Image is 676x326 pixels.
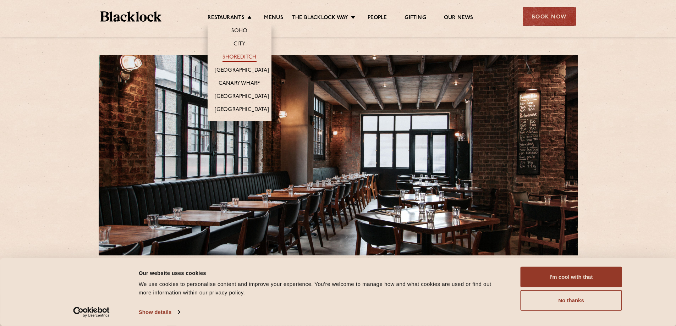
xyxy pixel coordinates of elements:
a: Canary Wharf [219,80,260,88]
a: [GEOGRAPHIC_DATA] [215,106,269,114]
a: Gifting [405,15,426,22]
a: City [233,41,246,49]
a: Soho [231,28,248,35]
a: Restaurants [208,15,244,22]
a: Shoreditch [222,54,257,62]
div: We use cookies to personalise content and improve your experience. You're welcome to manage how a... [139,280,505,297]
a: [GEOGRAPHIC_DATA] [215,93,269,101]
a: [GEOGRAPHIC_DATA] [215,67,269,75]
button: No thanks [521,290,622,311]
img: BL_Textured_Logo-footer-cropped.svg [100,11,162,22]
a: Usercentrics Cookiebot - opens in a new window [60,307,122,317]
a: The Blacklock Way [292,15,348,22]
a: Menus [264,15,283,22]
div: Our website uses cookies [139,269,505,277]
button: I'm cool with that [521,267,622,287]
a: Our News [444,15,473,22]
a: Show details [139,307,180,317]
a: People [368,15,387,22]
div: Book Now [523,7,576,26]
